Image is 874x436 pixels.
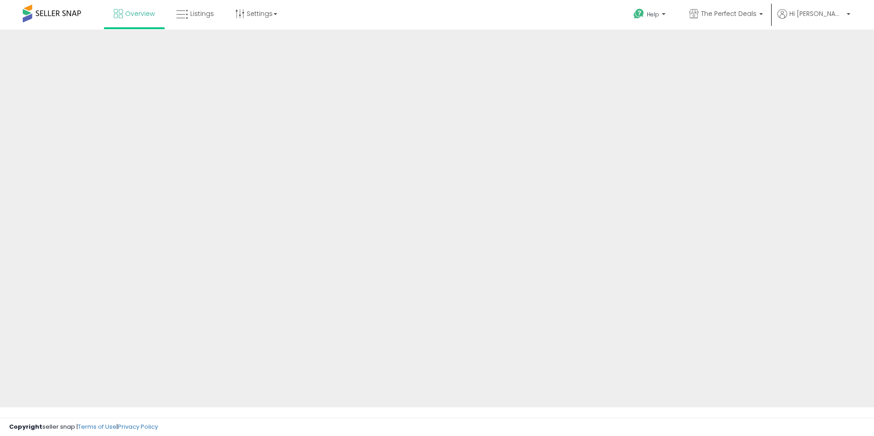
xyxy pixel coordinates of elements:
[789,9,844,18] span: Hi [PERSON_NAME]
[777,9,850,30] a: Hi [PERSON_NAME]
[701,9,757,18] span: The Perfect Deals
[647,10,659,18] span: Help
[633,8,645,20] i: Get Help
[626,1,675,30] a: Help
[190,9,214,18] span: Listings
[125,9,155,18] span: Overview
